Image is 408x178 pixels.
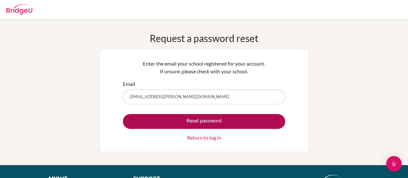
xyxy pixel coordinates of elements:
[150,32,258,44] h1: Request a password reset
[123,60,285,75] p: Enter the email your school registered for your account. If unsure, please check with your school.
[386,156,402,172] div: Open Intercom Messenger
[123,80,135,88] label: Email
[187,134,221,141] a: Return to log in
[123,114,285,129] button: Reset password
[6,4,32,15] img: Bridge-U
